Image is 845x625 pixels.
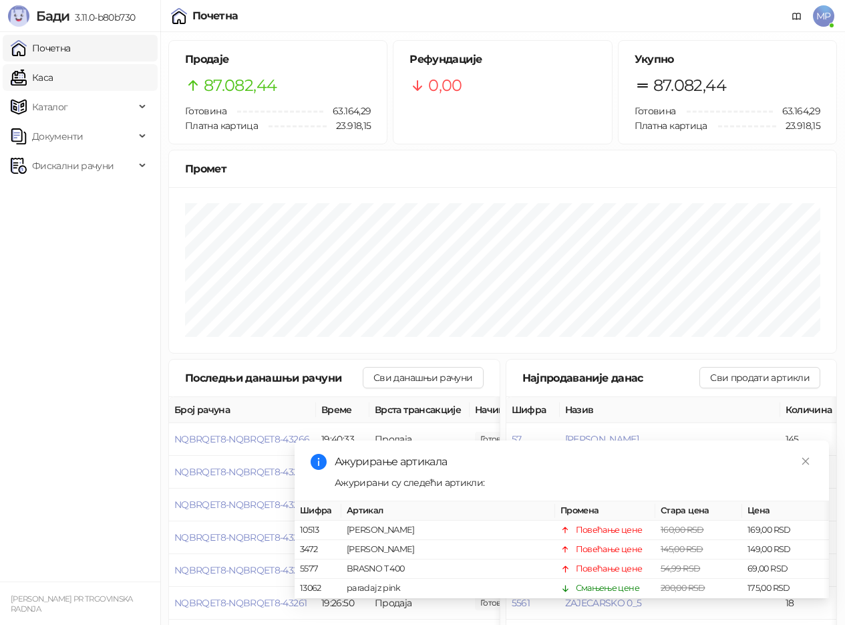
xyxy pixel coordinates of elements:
div: Повећање цене [576,563,643,576]
td: 5577 [295,560,341,580]
span: Документи [32,123,83,150]
td: 149,00 RSD [742,541,829,560]
span: 145,00 RSD [661,545,703,555]
td: 3472 [295,541,341,560]
span: 54,99 RSD [661,564,700,574]
span: 87.082,44 [204,73,277,98]
span: Фискални рачуни [32,152,114,179]
th: Артикал [341,501,555,521]
td: Продаја [369,423,470,456]
span: Бади [36,8,69,24]
button: NQBRQET8-NQBRQET8-43263 [174,531,309,543]
div: Ажурирање артикала [335,454,813,470]
th: Цена [742,501,829,521]
div: Најпродаваније данас [522,370,700,386]
td: 13062 [295,580,341,599]
td: [PERSON_NAME] [341,541,555,560]
th: Време [316,397,369,423]
span: Готовина [185,105,226,117]
button: NQBRQET8-NQBRQET8-43262 [174,564,309,576]
span: 63.164,29 [323,104,371,118]
td: paradajz pink [341,580,555,599]
div: Последњи данашњи рачуни [185,370,363,386]
th: Начини плаћања [470,397,603,423]
span: 23.918,15 [776,118,820,133]
span: info-circle [311,454,327,470]
td: 19:40:33 [316,423,369,456]
td: BRASNO T 400 [341,560,555,580]
span: 3.11.0-b80b730 [69,11,135,23]
td: 69,00 RSD [742,560,829,580]
button: [PERSON_NAME] [565,433,639,445]
span: 23.918,15 [327,118,371,133]
span: close [801,457,810,466]
th: Број рачуна [169,397,316,423]
button: NQBRQET8-NQBRQET8-43266 [174,433,309,445]
span: Платна картица [635,120,707,132]
button: NQBRQET8-NQBRQET8-43265 [174,466,309,478]
td: 175,00 RSD [742,580,829,599]
span: 63.164,29 [773,104,820,118]
a: Документација [786,5,808,27]
td: 145 [780,423,840,456]
a: Каса [11,64,53,91]
td: 169,00 RSD [742,521,829,541]
span: 160,00 RSD [661,525,704,535]
th: Количина [780,397,840,423]
a: Почетна [11,35,71,61]
h5: Рефундације [409,51,595,68]
span: 680,00 [475,432,520,447]
button: NQBRQET8-NQBRQET8-43264 [174,499,309,511]
td: 10513 [295,521,341,541]
th: Стара цена [655,501,742,521]
button: Сви данашњи рачуни [363,367,483,388]
td: [PERSON_NAME] [341,521,555,541]
h5: Продаје [185,51,371,68]
small: [PERSON_NAME] PR TRGOVINSKA RADNJA [11,594,133,614]
span: 200,00 RSD [661,584,705,594]
span: 0,00 [428,73,462,98]
th: Шифра [506,397,560,423]
span: Готовина [635,105,676,117]
div: Смањење цене [576,582,639,596]
button: 57 [512,433,522,445]
div: Промет [185,160,820,177]
th: Назив [560,397,780,423]
div: Ажурирани су следећи артикли: [335,475,813,490]
button: NQBRQET8-NQBRQET8-43261 [174,597,307,609]
span: 87.082,44 [653,73,726,98]
div: Почетна [192,11,238,21]
th: Шифра [295,501,341,521]
div: Повећање цене [576,524,643,537]
a: Close [798,454,813,469]
th: Промена [555,501,655,521]
span: MP [813,5,834,27]
img: Logo [8,5,29,27]
h5: Укупно [635,51,820,68]
button: Сви продати артикли [699,367,820,388]
span: Каталог [32,94,68,120]
th: Врста трансакције [369,397,470,423]
div: Повећање цене [576,543,643,557]
span: Платна картица [185,120,258,132]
